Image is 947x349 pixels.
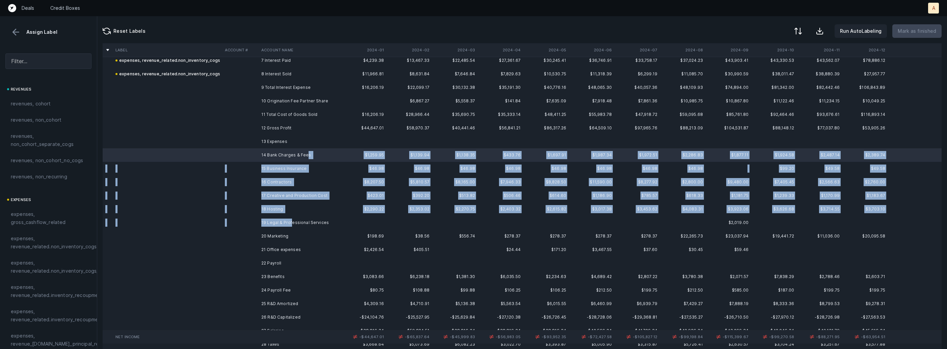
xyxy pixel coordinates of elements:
td: $5,563.54 [478,297,523,310]
img: 2d4cea4e0e7287338f84d783c1d74d81.svg [580,333,588,341]
td: $4,309.16 [341,297,387,310]
td: $8,165.00 [432,175,478,189]
td: $5,136.38 [432,297,478,310]
td: 27 Salaries [259,324,341,338]
td: $392.20 [387,189,432,202]
td: $9,278.31 [842,297,888,310]
td: $6,015.55 [523,297,569,310]
td: $46.98 [432,162,478,175]
td: $88,213.09 [660,121,706,135]
td: $28,966.44 [387,108,432,121]
td: $99.20 [751,162,797,175]
td: $30.45 [660,243,706,256]
td: $10,867.80 [706,94,751,108]
span: revenues, non_cohort_separate_cogs [11,132,86,148]
td: $199.75 [614,283,660,297]
span: revenues, non_cohort_no_cogs [11,156,83,165]
th: 2024-11 [797,43,842,57]
td: 20 Marketing [259,229,341,243]
td: $38,816.34 [523,324,569,338]
td: $40,441.46 [432,121,478,135]
a: Credit Boxes [50,5,80,11]
td: $7,888.19 [706,297,751,310]
td: -$28,726.98 [797,310,842,324]
td: $8,799.53 [797,297,842,310]
th: 2024-03 [432,43,478,57]
td: $64,509.10 [569,121,614,135]
th: 2024-04 [478,43,523,57]
td: $1,697.91 [523,148,569,162]
td: $8,207.50 [341,175,387,189]
td: $77,037.80 [797,121,842,135]
td: $2,426.54 [341,243,387,256]
td: -$26,710.50 [706,310,751,324]
td: $78,886.12 [842,54,888,67]
td: $35,333.14 [478,108,523,121]
td: $55,983.78 [569,108,614,121]
td: $46.98 [478,162,523,175]
td: $93,676.61 [797,108,842,121]
td: $46.98 [660,162,706,175]
p: Mark as finished [898,27,936,35]
td: 23 Benefits [259,270,341,283]
td: $46.98 [523,162,569,175]
p: Run AutoLabeling [840,27,882,35]
td: $2,603.71 [842,270,888,283]
td: $2,807.22 [614,270,660,283]
td: $49,131.79 [797,324,842,338]
td: $8,277.92 [614,175,660,189]
td: $11,590.00 [569,175,614,189]
td: $3,703.10 [842,202,888,216]
td: $11,036.00 [797,229,842,243]
td: $2,760.00 [842,175,888,189]
td: $38,011.47 [751,67,797,81]
td: $4,083.31 [660,202,706,216]
td: $38,816.34 [478,324,523,338]
td: $35,191.30 [478,81,523,94]
td: $2,389.74 [842,148,888,162]
a: Deals [22,5,34,11]
td: $59.46 [706,243,751,256]
td: $88,148.12 [751,121,797,135]
td: $5,810.57 [387,175,432,189]
td: $278.37 [614,229,660,243]
td: $6,238.18 [387,270,432,283]
td: $40,057.36 [614,81,660,94]
td: $278.37 [569,229,614,243]
td: -$27,535.27 [660,310,706,324]
td: $1,170.99 [797,189,842,202]
td: $92,464.46 [751,108,797,121]
td: $1,987.34 [569,148,614,162]
td: 26 R&D Capitalized [259,310,341,324]
td: $16,206.19 [341,108,387,121]
td: $82,442.46 [797,81,842,94]
td: $38,880.39 [797,67,842,81]
td: $7,838.29 [751,270,797,283]
td: $43,330.53 [751,54,797,67]
td: $785.57 [614,189,660,202]
td: 22 Payroll [259,256,341,270]
td: 25 R&D Amortized [259,297,341,310]
td: -$56,983.05 [478,330,523,344]
td: $30,990.59 [706,67,751,81]
td: $81,342.00 [751,81,797,94]
td: $48,411.25 [523,108,569,121]
td: $3,017.38 [569,202,614,216]
td: $37.60 [614,243,660,256]
td: $2,487.14 [797,148,842,162]
td: $8,631.84 [387,67,432,81]
td: $4,710.91 [387,297,432,310]
td: $59,824.51 [387,324,432,338]
td: $1,259.95 [341,148,387,162]
td: $38,816.34 [432,324,478,338]
img: 2d4cea4e0e7287338f84d783c1d74d81.svg [761,333,769,341]
td: $1,924.58 [751,148,797,162]
td: $10,049.25 [842,94,888,108]
td: $30,245.41 [523,54,569,67]
td: $97,965.76 [614,121,660,135]
td: $10,985.75 [660,94,706,108]
td: $278.37 [523,229,569,243]
td: $43,903.41 [706,54,751,67]
td: 9 Total Interest Expense [259,81,341,94]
